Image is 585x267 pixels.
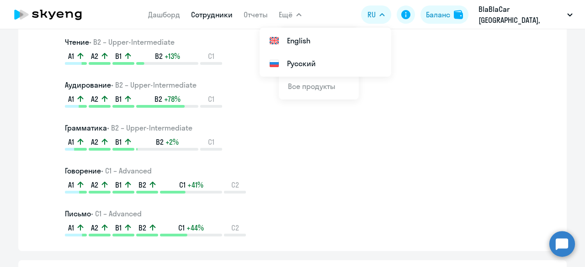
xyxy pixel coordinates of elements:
[155,51,163,61] span: B2
[115,94,122,104] span: B1
[91,94,98,104] span: A2
[89,37,175,47] span: • B2 – Upper-Intermediate
[426,9,450,20] div: Баланс
[361,5,391,24] button: RU
[279,9,292,20] span: Ещё
[148,10,180,19] a: Дашборд
[454,10,463,19] img: balance
[231,180,239,190] span: C2
[164,94,181,104] span: +78%
[65,79,520,90] h3: Аудирование
[65,165,520,176] h3: Говорение
[367,9,376,20] span: RU
[154,94,162,104] span: B2
[260,27,391,77] ul: Ещё
[111,80,197,89] span: • B2 – Upper-Intermediate
[91,180,98,190] span: A2
[68,51,74,61] span: A1
[65,122,520,133] h3: Грамматика
[115,137,122,147] span: B1
[138,180,146,190] span: B2
[244,10,268,19] a: Отчеты
[107,123,192,132] span: • B2 – Upper-Intermediate
[91,137,98,147] span: A2
[191,10,233,19] a: Сотрудники
[115,180,122,190] span: B1
[186,223,204,233] span: +44%
[68,137,74,147] span: A1
[420,5,468,24] button: Балансbalance
[115,51,122,61] span: B1
[91,223,98,233] span: A2
[269,35,280,46] img: English
[101,166,152,175] span: • C1 – Advanced
[91,51,98,61] span: A2
[115,223,122,233] span: B1
[156,137,164,147] span: B2
[279,5,302,24] button: Ещё
[208,94,214,104] span: C1
[179,180,186,190] span: C1
[165,137,179,147] span: +2%
[65,37,520,47] h3: Чтение
[479,4,564,26] p: BlaBlaCar [GEOGRAPHIC_DATA], [GEOGRAPHIC_DATA], ООО
[68,223,74,233] span: A1
[91,209,142,218] span: • C1 – Advanced
[208,137,214,147] span: C1
[269,58,280,69] img: Русский
[231,223,239,233] span: C2
[138,223,146,233] span: B2
[65,208,520,219] h3: Письмо
[165,51,180,61] span: +13%
[68,94,74,104] span: A1
[288,82,335,91] a: Все продукты
[474,4,577,26] button: BlaBlaCar [GEOGRAPHIC_DATA], [GEOGRAPHIC_DATA], ООО
[187,180,203,190] span: +41%
[68,180,74,190] span: A1
[208,51,214,61] span: C1
[178,223,185,233] span: C1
